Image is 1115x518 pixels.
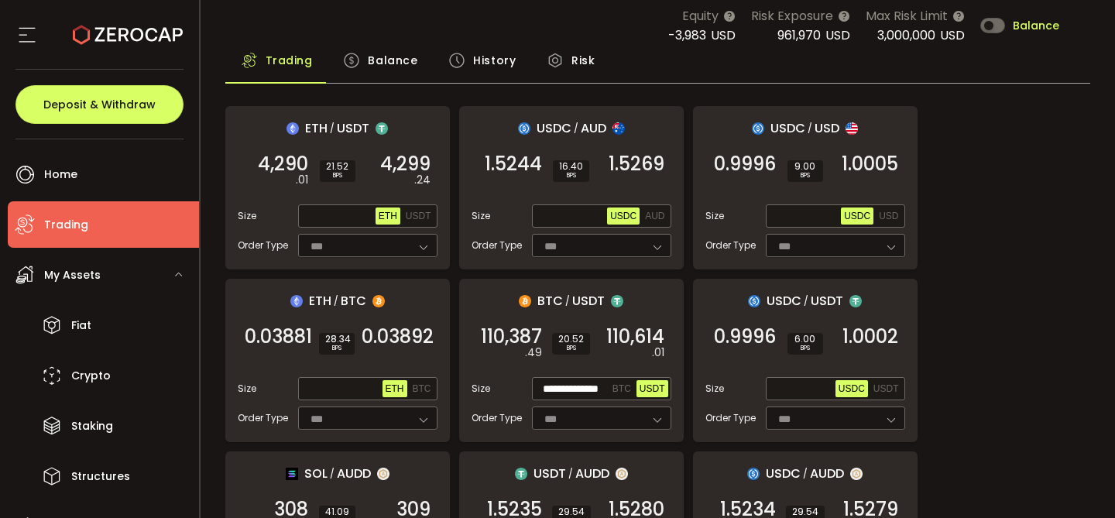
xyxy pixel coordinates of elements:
[43,99,156,110] span: Deposit & Withdraw
[44,264,101,286] span: My Assets
[794,162,817,171] span: 9.00
[472,209,490,223] span: Size
[842,329,898,345] span: 1.0002
[803,467,808,481] em: /
[705,411,756,425] span: Order Type
[473,45,516,76] span: History
[609,380,634,397] button: BTC
[558,344,584,353] i: BPS
[574,122,578,136] em: /
[559,171,583,180] i: BPS
[362,329,434,345] span: 0.03892
[714,156,776,172] span: 0.9996
[879,211,898,221] span: USD
[1013,20,1059,31] span: Balance
[842,156,898,172] span: 1.0005
[835,380,868,397] button: USDC
[266,45,313,76] span: Trading
[575,464,609,483] span: AUDD
[487,502,542,517] span: 1.5235
[794,344,817,353] i: BPS
[238,382,256,396] span: Size
[843,502,898,517] span: 1.5279
[640,383,665,394] span: USDT
[238,411,288,425] span: Order Type
[568,467,573,481] em: /
[752,122,764,135] img: usdc_portfolio.svg
[290,295,303,307] img: eth_portfolio.svg
[766,464,801,483] span: USDC
[877,26,935,44] span: 3,000,000
[334,294,338,308] em: /
[396,502,431,517] span: 309
[559,162,583,171] span: 16.40
[304,464,328,483] span: SOL
[372,295,385,307] img: btc_portfolio.svg
[481,329,542,345] span: 110,387
[711,26,736,44] span: USD
[518,122,530,135] img: usdc_portfolio.svg
[876,208,901,225] button: USD
[414,172,431,188] em: .24
[296,172,308,188] em: .01
[815,118,839,138] span: USD
[309,291,331,310] span: ETH
[410,380,434,397] button: BTC
[406,211,431,221] span: USDT
[705,238,756,252] span: Order Type
[565,294,570,308] em: /
[341,291,366,310] span: BTC
[472,382,490,396] span: Size
[379,211,397,221] span: ETH
[485,156,542,172] span: 1.5244
[472,411,522,425] span: Order Type
[610,211,636,221] span: USDC
[794,171,817,180] i: BPS
[839,383,865,394] span: USDC
[940,26,965,44] span: USD
[403,208,434,225] button: USDT
[286,468,298,480] img: sol_portfolio.png
[325,334,348,344] span: 28.34
[386,383,404,394] span: ETH
[305,118,328,138] span: ETH
[377,468,389,480] img: zuPXiwguUFiBOIQyqLOiXsnnNitlx7q4LCwEbLHADjIpTka+Lip0HH8D0VTrd02z+wEAAAAASUVORK5CYII=
[825,26,850,44] span: USD
[792,507,818,516] span: 29.54
[870,380,902,397] button: USDT
[44,163,77,186] span: Home
[873,383,899,394] span: USDT
[682,6,719,26] span: Equity
[767,291,801,310] span: USDC
[705,209,724,223] span: Size
[607,208,640,225] button: USDC
[611,295,623,307] img: usdt_portfolio.svg
[714,329,776,345] span: 0.9996
[325,344,348,353] i: BPS
[44,214,88,236] span: Trading
[380,156,431,172] span: 4,299
[850,468,863,480] img: zuPXiwguUFiBOIQyqLOiXsnnNitlx7q4LCwEbLHADjIpTka+Lip0HH8D0VTrd02z+wEAAAAASUVORK5CYII=
[383,380,407,397] button: ETH
[71,314,91,337] span: Fiat
[844,211,870,221] span: USDC
[751,6,833,26] span: Risk Exposure
[770,118,805,138] span: USDC
[258,156,308,172] span: 4,290
[748,295,760,307] img: usdc_portfolio.svg
[413,383,431,394] span: BTC
[612,383,631,394] span: BTC
[71,365,111,387] span: Crypto
[330,122,334,136] em: /
[245,329,312,345] span: 0.03881
[472,238,522,252] span: Order Type
[558,334,584,344] span: 20.52
[642,208,667,225] button: AUD
[636,380,668,397] button: USDT
[330,467,334,481] em: /
[537,291,563,310] span: BTC
[1038,444,1115,518] iframe: Chat Widget
[337,118,369,138] span: USDT
[612,122,625,135] img: aud_portfolio.svg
